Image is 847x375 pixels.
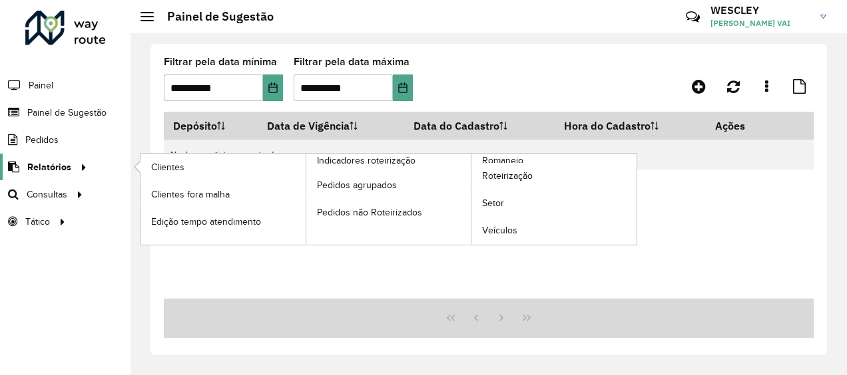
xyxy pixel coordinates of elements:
a: Clientes [141,154,306,180]
a: Clientes fora malha [141,181,306,207]
span: Relatórios [27,160,71,174]
button: Escolha a data [393,74,413,101]
h3: WESCLEY [710,4,810,17]
span: Romaneio [482,154,523,168]
a: Indicadores roteirização [141,154,471,245]
span: Pedidos não Roteirizados [317,205,422,219]
a: Pedidos não Roteirizados [306,199,471,225]
h2: Painel de Sugestão [154,9,274,24]
span: Edição tempo atendimento [151,215,261,229]
span: Setor [482,196,504,210]
a: Roteirização [471,163,637,189]
span: Indicadores roteirização [317,154,416,168]
a: Pedidos agrupados [306,172,471,198]
a: Setor [471,190,637,217]
span: Roteirização [482,169,533,183]
span: Painel de Sugestão [27,106,107,120]
span: [PERSON_NAME] VAI [710,17,810,29]
a: Romaneio [306,154,637,245]
span: Pedidos [25,133,59,147]
font: Depósito [173,119,217,132]
span: Consultas [27,187,67,201]
a: Veículos [471,217,637,244]
font: Filtrar pela data máxima [294,56,410,67]
font: Filtrar pela data mínima [164,56,277,67]
span: Pedidos agrupados [317,178,397,192]
span: Tático [25,215,50,229]
span: Clientes fora malha [151,187,230,201]
font: Hora do Cadastro [564,119,651,132]
span: Clientes [151,160,184,174]
font: Data do Cadastro [414,119,499,132]
button: Escolha a data [263,74,283,101]
font: Data de Vigência [267,119,350,132]
th: Ações [706,112,786,140]
span: Painel [29,78,53,92]
a: Contato Rápido [679,3,707,31]
td: Nenhum registro encontrado [164,140,814,170]
a: Edição tempo atendimento [141,208,306,235]
span: Veículos [482,223,517,237]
